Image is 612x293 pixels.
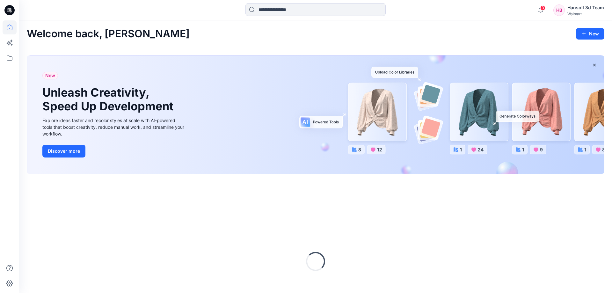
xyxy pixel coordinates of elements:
[553,4,565,16] div: H3
[27,28,190,40] h2: Welcome back, [PERSON_NAME]
[42,145,186,157] a: Discover more
[576,28,604,40] button: New
[45,72,55,79] span: New
[42,117,186,137] div: Explore ideas faster and recolor styles at scale with AI-powered tools that boost creativity, red...
[42,86,176,113] h1: Unleash Creativity, Speed Up Development
[540,5,545,11] span: 3
[567,4,604,11] div: Hansoll 3d Team
[42,145,85,157] button: Discover more
[567,11,604,16] div: Walmart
